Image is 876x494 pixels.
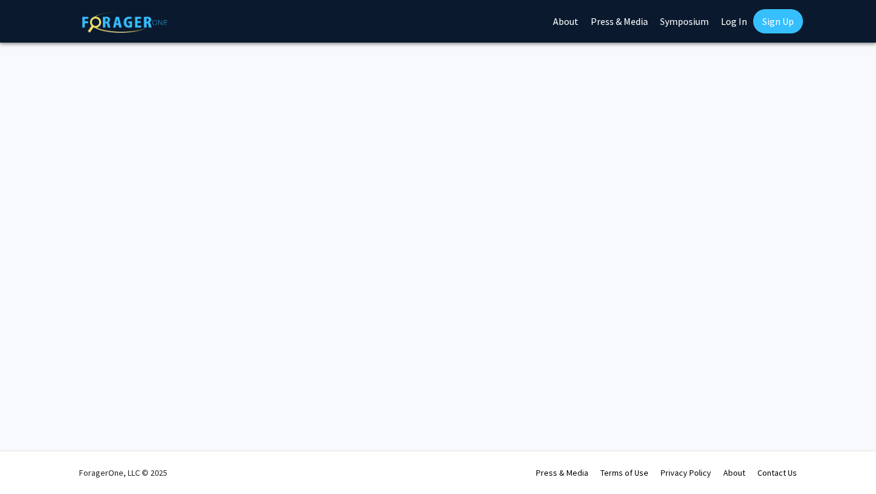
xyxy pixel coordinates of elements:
a: About [723,467,745,478]
a: Press & Media [536,467,588,478]
a: Contact Us [757,467,797,478]
a: Privacy Policy [661,467,711,478]
img: ForagerOne Logo [82,12,167,33]
a: Sign Up [753,9,803,33]
div: ForagerOne, LLC © 2025 [79,451,167,494]
a: Terms of Use [600,467,648,478]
